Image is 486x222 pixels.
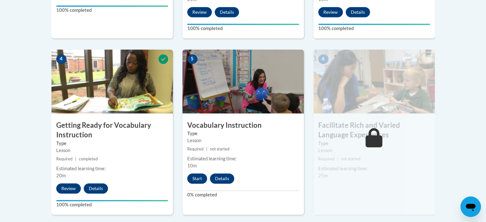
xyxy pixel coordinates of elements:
[187,24,299,25] div: Your progress
[75,157,76,161] span: |
[318,157,335,161] span: Required
[187,54,197,64] span: 5
[187,173,207,184] button: Start
[210,173,234,184] button: Details
[210,147,229,151] span: not started
[313,50,435,113] img: Course Image
[182,120,304,130] h3: Vocabulary Instruction
[79,157,98,161] span: completed
[341,157,360,161] span: not started
[337,157,338,161] span: |
[313,120,435,140] h3: Facilitate Rich and Varied Language Experiences
[318,25,430,32] label: 100% completed
[56,173,66,178] span: 20m
[318,140,430,147] label: Type
[56,200,168,201] div: Your progress
[318,54,328,64] span: 6
[56,5,168,7] div: Your progress
[56,7,168,14] label: 100% completed
[318,7,343,17] button: Review
[318,165,430,172] div: Estimated learning time:
[187,137,299,144] div: Lesson
[56,157,73,161] span: Required
[56,201,168,208] label: 100% completed
[318,173,328,178] span: 25m
[51,120,173,140] h3: Getting Ready for Vocabulary Instruction
[187,130,299,137] label: Type
[187,147,204,151] span: Required
[56,147,168,154] div: Lesson
[215,7,239,17] button: Details
[346,7,370,17] button: Details
[460,196,481,217] iframe: Button to launch messaging window
[187,155,299,162] div: Estimated learning time:
[206,147,207,151] span: |
[187,7,212,17] button: Review
[187,191,299,198] label: 0% completed
[318,24,430,25] div: Your progress
[187,25,299,32] label: 100% completed
[84,183,108,194] button: Details
[187,163,197,168] span: 10m
[56,140,168,147] label: Type
[51,50,173,113] img: Course Image
[318,147,430,154] div: Lesson
[56,183,81,194] button: Review
[182,50,304,113] img: Course Image
[56,165,168,172] div: Estimated learning time:
[56,54,66,64] span: 4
